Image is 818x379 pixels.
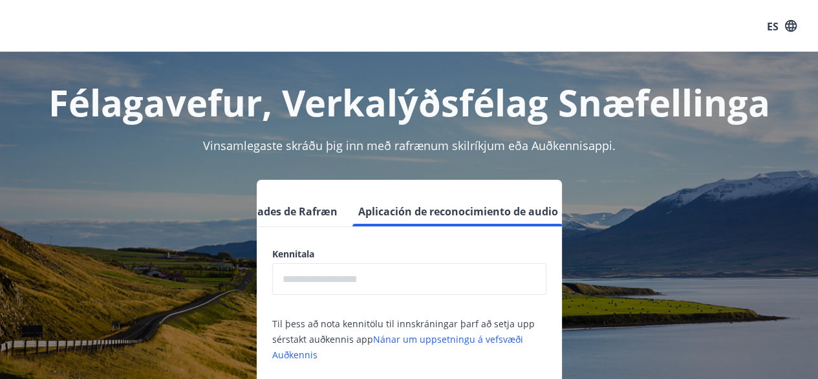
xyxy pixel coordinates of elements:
[358,204,558,219] font: Aplicación de reconocimiento de audio
[767,19,779,33] font: ES
[272,333,523,361] a: Nánar um uppsetningu á vefsvæði Auðkennis
[272,248,314,260] font: Kennitala
[272,318,535,345] font: Til þess að nota kennitölu til innskráningar þarf að setja upp sérstakt auðkennis app
[203,138,616,153] font: Vinsamlegaste skráðu þig inn með rafrænum skilríkjum eða Auðkennisappi.
[48,78,770,127] font: Félagavefur, Verkalýðsfélag Snæfellinga
[221,204,338,219] font: Habilidades de Rafræn
[761,14,802,38] button: ES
